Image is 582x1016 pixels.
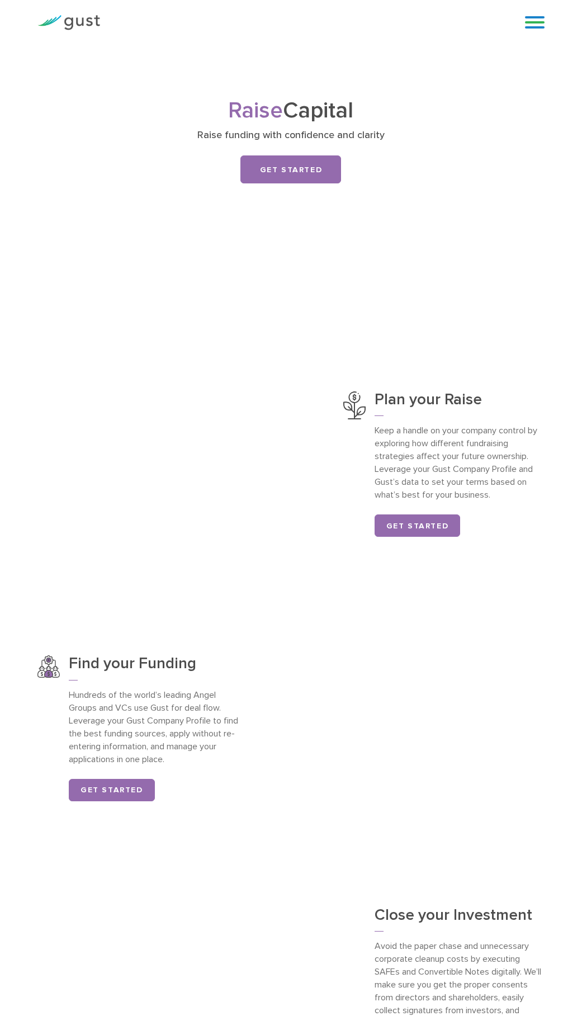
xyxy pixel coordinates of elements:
[69,655,239,681] h3: Find your Funding
[37,15,100,30] img: Gust Logo
[69,779,155,801] a: Get Started
[375,907,545,932] h3: Close your Investment
[343,391,366,420] img: Plan Your Raise
[375,514,461,537] a: Get Started
[69,688,239,765] p: Hundreds of the world’s leading Angel Groups and VCs use Gust for deal flow. Leverage your Gust C...
[228,97,283,124] span: Raise
[37,655,60,678] img: Find Your Funding
[375,391,545,417] h3: Plan your Raise
[113,129,469,142] p: Raise funding with confidence and clarity
[113,101,469,121] h1: Capital
[240,155,341,183] a: Get Started
[375,424,545,501] p: Keep a handle on your company control by exploring how different fundraising strategies affect yo...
